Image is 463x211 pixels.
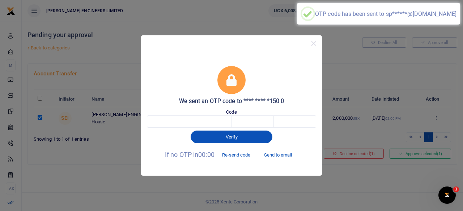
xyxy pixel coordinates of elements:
button: Send to email [258,149,298,161]
label: Code [226,109,237,116]
iframe: Intercom live chat [438,186,456,204]
div: OTP code has been sent to sp******@[DOMAIN_NAME] [315,10,456,17]
span: 00:00 [198,151,214,158]
span: If no OTP in [165,151,256,158]
button: Re-send code [216,149,256,161]
button: Close [309,38,319,49]
span: 1 [453,186,459,192]
button: Verify [191,131,272,143]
